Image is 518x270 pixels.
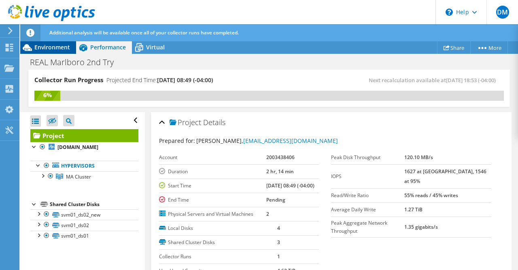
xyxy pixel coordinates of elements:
span: Environment [34,43,70,51]
label: Average Daily Write [331,206,404,214]
span: [DATE] 18:53 (-04:00) [446,77,496,84]
a: [EMAIL_ADDRESS][DOMAIN_NAME] [243,137,338,145]
b: 55% reads / 45% writes [404,192,458,199]
label: Local Disks [159,224,278,232]
a: More [470,41,508,54]
b: 1627 at [GEOGRAPHIC_DATA], 1546 at 95% [404,168,486,185]
label: Shared Cluster Disks [159,238,278,247]
b: 1 [277,253,280,260]
span: [PERSON_NAME], [196,137,338,145]
label: Physical Servers and Virtual Machines [159,210,267,218]
b: 3 [277,239,280,246]
b: 2 hr, 14 min [266,168,294,175]
label: IOPS [331,172,404,181]
span: MA Cluster [66,173,91,180]
b: 2 [266,210,269,217]
a: svm01_ds02 [30,220,138,230]
a: Share [437,41,471,54]
b: 120.10 MB/s [404,154,433,161]
b: 1.35 gigabits/s [404,223,438,230]
h1: REAL Marlboro 2nd Try [26,58,126,67]
span: Details [203,117,225,127]
label: End Time [159,196,267,204]
label: Peak Disk Throughput [331,153,404,162]
svg: \n [446,9,453,16]
label: Peak Aggregate Network Throughput [331,219,404,235]
label: Collector Runs [159,253,278,261]
label: Duration [159,168,267,176]
b: [DATE] 08:49 (-04:00) [266,182,314,189]
span: DM [496,6,509,19]
label: Prepared for: [159,137,195,145]
div: Shared Cluster Disks [50,200,138,209]
label: Account [159,153,267,162]
b: 4 [277,225,280,232]
a: svm01_ds02_new [30,209,138,220]
span: Project [170,119,201,127]
b: 1.27 TiB [404,206,422,213]
span: Virtual [146,43,165,51]
div: 6% [34,91,60,100]
a: MA Cluster [30,171,138,182]
a: [DOMAIN_NAME] [30,142,138,153]
span: Performance [90,43,126,51]
label: Read/Write Ratio [331,191,404,200]
span: Next recalculation available at [369,77,500,84]
a: svm01_ds01 [30,231,138,241]
b: [DOMAIN_NAME] [57,144,98,151]
h4: Projected End Time: [106,76,213,85]
b: 2003438406 [266,154,295,161]
a: Project [30,129,138,142]
a: Hypervisors [30,161,138,171]
span: [DATE] 08:49 (-04:00) [157,76,213,84]
label: Start Time [159,182,267,190]
b: Pending [266,196,285,203]
span: Additional analysis will be available once all of your collector runs have completed. [49,29,239,36]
